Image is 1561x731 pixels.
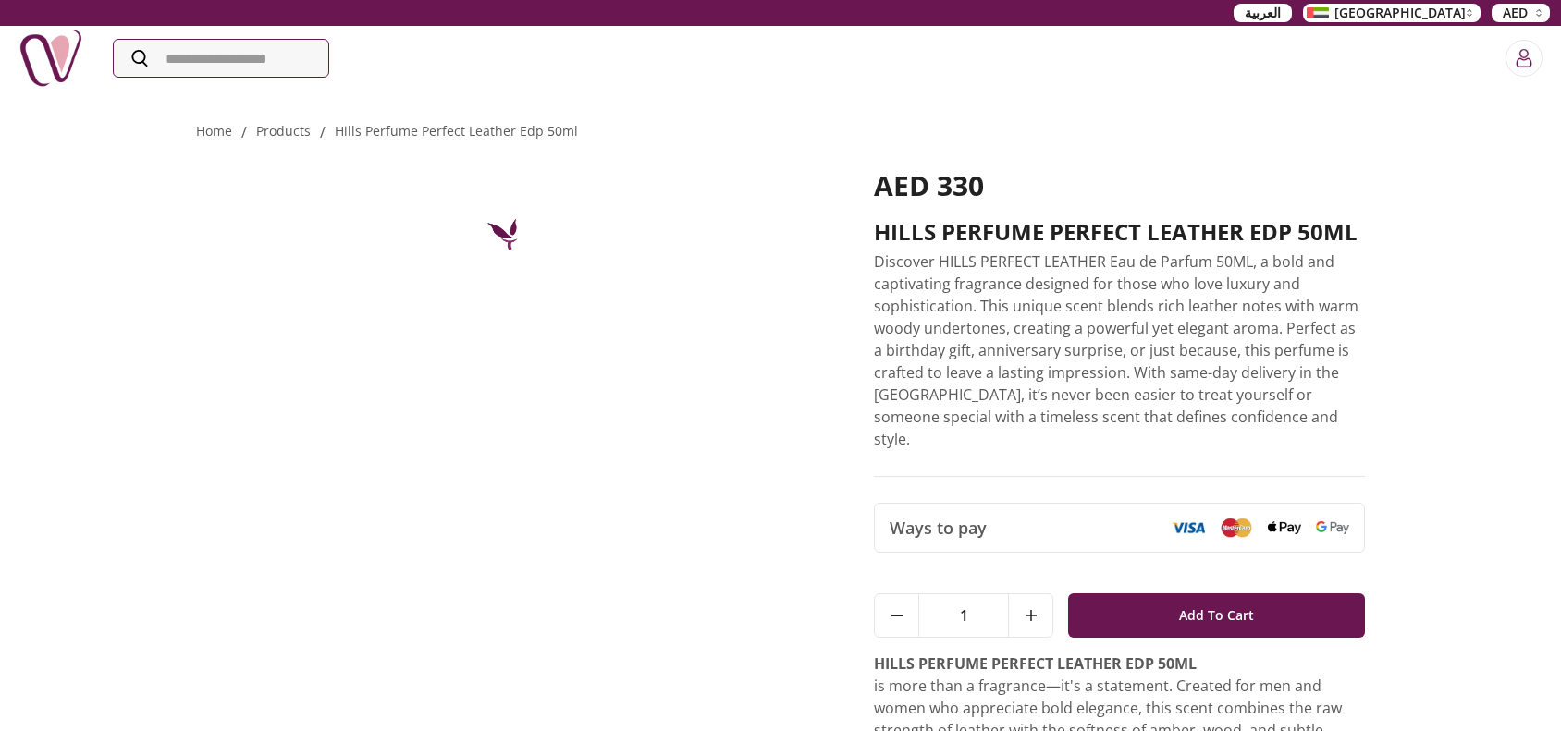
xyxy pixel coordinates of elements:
[320,121,326,143] li: /
[1268,521,1301,535] img: Apple Pay
[1068,593,1365,638] button: Add To Cart
[196,122,232,140] a: Home
[874,653,1197,674] strong: HILLS PERFUME PERFECT LEATHER EDP 50ML
[1503,4,1528,22] span: AED
[874,217,1365,247] h2: HILLS PERFUME PERFECT LEATHER EDP 50ML
[890,515,987,541] span: Ways to pay
[18,26,83,91] img: Nigwa-uae-gifts
[1245,4,1281,22] span: العربية
[1179,599,1254,632] span: Add To Cart
[1172,521,1205,534] img: Visa
[1303,4,1481,22] button: [GEOGRAPHIC_DATA]
[1334,4,1466,22] span: [GEOGRAPHIC_DATA]
[463,169,556,262] img: HILLS PERFUME PERFECT LEATHER EDP 50ML
[874,166,984,204] span: AED 330
[1492,4,1550,22] button: AED
[1506,40,1543,77] button: Login
[874,250,1365,450] p: Discover HILLS PERFECT LEATHER Eau de Parfum 50ML, a bold and captivating fragrance designed for ...
[1307,7,1329,18] img: Arabic_dztd3n.png
[241,121,247,143] li: /
[256,122,311,140] a: products
[1316,521,1349,534] img: Google Pay
[919,594,1008,637] span: 1
[1220,518,1253,537] img: Mastercard
[335,122,578,140] a: hills perfume perfect leather edp 50ml
[114,40,328,77] input: Search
